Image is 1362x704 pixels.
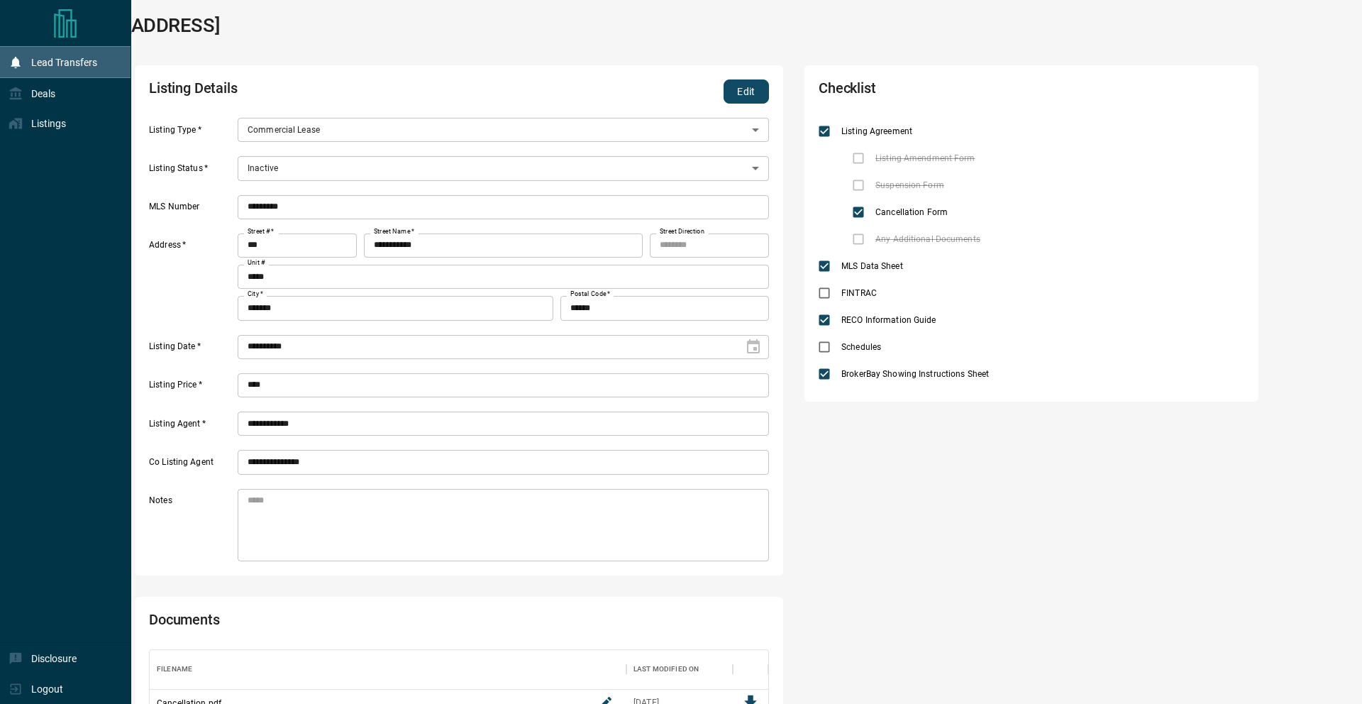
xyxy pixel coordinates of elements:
label: Street Name [374,227,414,236]
div: Commercial Lease [238,118,769,142]
label: City [248,290,263,299]
label: Listing Price [149,379,234,397]
span: RECO Information Guide [838,314,939,326]
label: Listing Date [149,341,234,359]
label: Listing Agent [149,418,234,436]
div: Last Modified On [626,649,733,689]
span: Listing Agreement [838,125,916,138]
span: Suspension Form [872,179,948,192]
label: Listing Status [149,163,234,181]
span: Schedules [838,341,885,353]
div: Last Modified On [633,649,699,689]
span: Any Additional Documents [872,233,984,246]
h1: [STREET_ADDRESS] [48,14,220,37]
span: FINTRAC [838,287,880,299]
label: Co Listing Agent [149,456,234,475]
div: Filename [150,649,626,689]
div: Filename [157,649,192,689]
h2: Checklist [819,79,1074,104]
span: Listing Amendment Form [872,152,978,165]
div: Inactive [238,156,769,180]
label: Address [149,239,234,320]
label: Unit # [248,258,265,268]
label: Street Direction [660,227,704,236]
h2: Documents [149,611,521,635]
span: Cancellation Form [872,206,951,219]
label: Listing Type [149,124,234,143]
h2: Listing Details [149,79,521,104]
label: Notes [149,495,234,561]
label: MLS Number [149,201,234,219]
span: MLS Data Sheet [838,260,907,273]
span: BrokerBay Showing Instructions Sheet [838,368,992,380]
label: Postal Code [570,290,610,299]
label: Street # [248,227,274,236]
button: Edit [724,79,769,104]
